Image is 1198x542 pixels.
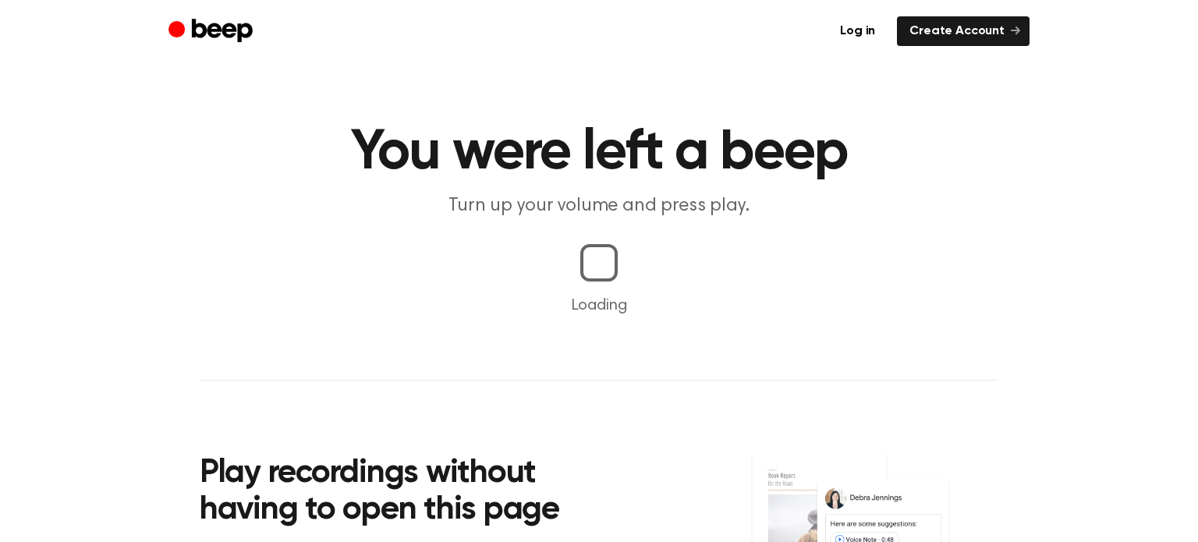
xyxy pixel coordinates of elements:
[897,16,1030,46] a: Create Account
[828,16,888,46] a: Log in
[19,294,1179,317] p: Loading
[200,125,998,181] h1: You were left a beep
[168,16,257,47] a: Beep
[299,193,898,219] p: Turn up your volume and press play.
[200,455,620,530] h2: Play recordings without having to open this page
